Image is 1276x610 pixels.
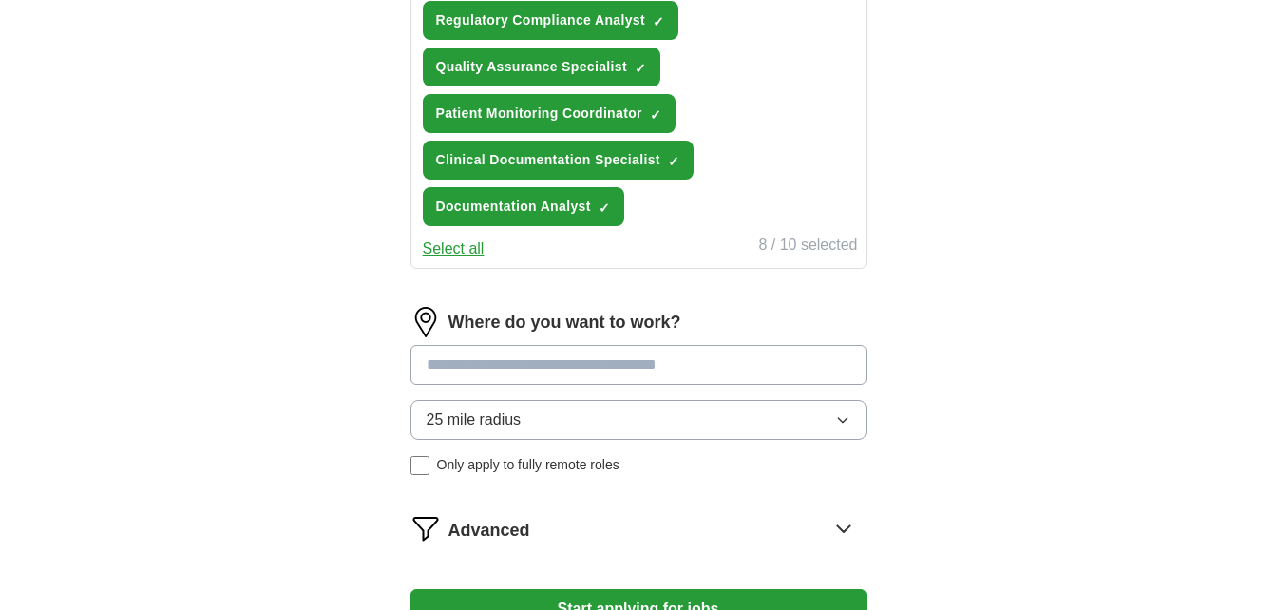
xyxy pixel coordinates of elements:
img: filter [410,513,441,543]
label: Where do you want to work? [448,310,681,335]
span: ✓ [599,200,610,216]
span: ✓ [635,61,646,76]
span: ✓ [668,154,679,169]
span: Regulatory Compliance Analyst [436,10,645,30]
button: Quality Assurance Specialist✓ [423,48,660,86]
button: 25 mile radius [410,400,867,440]
button: Patient Monitoring Coordinator✓ [423,94,676,133]
button: Clinical Documentation Specialist✓ [423,141,694,180]
span: Documentation Analyst [436,197,591,217]
button: Documentation Analyst✓ [423,187,624,226]
span: Advanced [448,518,530,543]
button: Select all [423,238,485,260]
span: 25 mile radius [427,409,522,431]
span: Only apply to fully remote roles [437,455,619,475]
span: Quality Assurance Specialist [436,57,627,77]
div: 8 / 10 selected [758,234,857,260]
button: Regulatory Compliance Analyst✓ [423,1,678,40]
span: Patient Monitoring Coordinator [436,104,642,124]
span: ✓ [650,107,661,123]
span: Clinical Documentation Specialist [436,150,660,170]
span: ✓ [653,14,664,29]
img: location.png [410,307,441,337]
input: Only apply to fully remote roles [410,456,429,475]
